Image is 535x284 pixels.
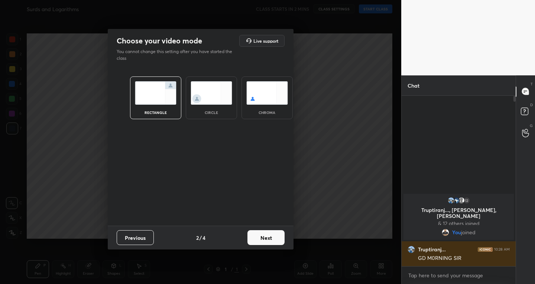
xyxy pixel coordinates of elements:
div: GD M0RNING SIR [418,255,510,262]
div: 12 [463,197,470,204]
div: chroma [252,111,282,114]
span: joined [461,229,476,235]
h4: / [200,234,202,242]
p: T [531,81,533,87]
p: & 12 others joined [408,221,509,226]
img: 8c720e6d7ac54b6bbdd0c90e54489dae.jpg [447,197,455,204]
img: chromaScreenIcon.c19ab0a0.svg [246,81,288,105]
p: Truptiranj..., [PERSON_NAME], [PERSON_NAME] [408,207,509,219]
h4: 2 [196,234,199,242]
button: Previous [117,230,154,245]
div: circle [197,111,226,114]
img: eb572a6c184c4c0488efe4485259b19d.jpg [442,229,449,236]
img: normalScreenIcon.ae25ed63.svg [135,81,176,105]
span: You [452,229,461,235]
img: iconic-dark.1390631f.png [478,247,493,252]
button: Next [247,230,285,245]
p: Chat [402,76,425,95]
img: circleScreenIcon.acc0effb.svg [191,81,232,105]
p: G [530,123,533,128]
h2: Choose your video mode [117,36,202,46]
img: default.png [458,197,465,204]
h5: Live support [253,39,278,43]
div: 10:28 AM [494,247,510,252]
h6: Truptiranj... [418,246,446,253]
h4: 4 [202,234,205,242]
p: D [530,102,533,108]
div: grid [402,192,516,267]
img: 87905c735eaf4ff2a2d307c465c113f5.jpg [453,197,460,204]
p: You cannot change this setting after you have started the class [117,48,237,62]
img: 8c720e6d7ac54b6bbdd0c90e54489dae.jpg [408,246,415,253]
div: rectangle [141,111,171,114]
